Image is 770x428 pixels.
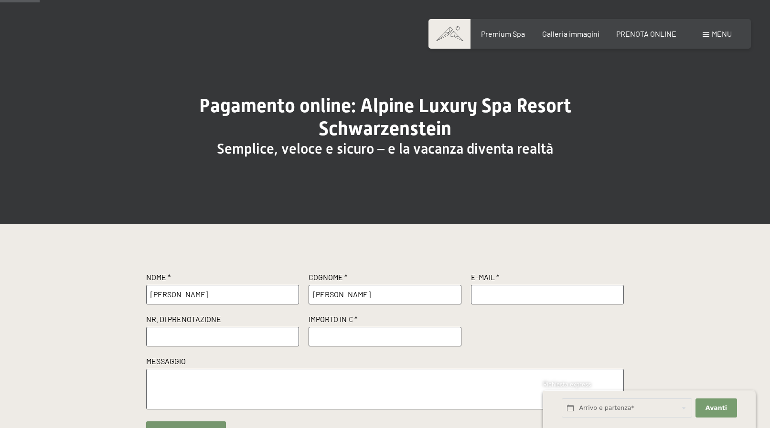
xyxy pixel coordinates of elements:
[217,140,553,157] span: Semplice, veloce e sicuro – e la vacanza diventa realtà
[543,380,591,388] span: Richiesta express
[542,29,599,38] a: Galleria immagini
[471,272,624,285] label: E-Mail *
[309,314,461,327] label: Importo in € *
[706,404,727,412] span: Avanti
[199,94,571,140] span: Pagamento online: Alpine Luxury Spa Resort Schwarzenstein
[695,398,737,418] button: Avanti
[712,29,732,38] span: Menu
[146,314,299,327] label: Nr. di prenotazione
[309,272,461,285] label: Cognome *
[146,272,299,285] label: Nome *
[616,29,676,38] a: PRENOTA ONLINE
[146,356,624,369] label: Messaggio
[481,29,525,38] a: Premium Spa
